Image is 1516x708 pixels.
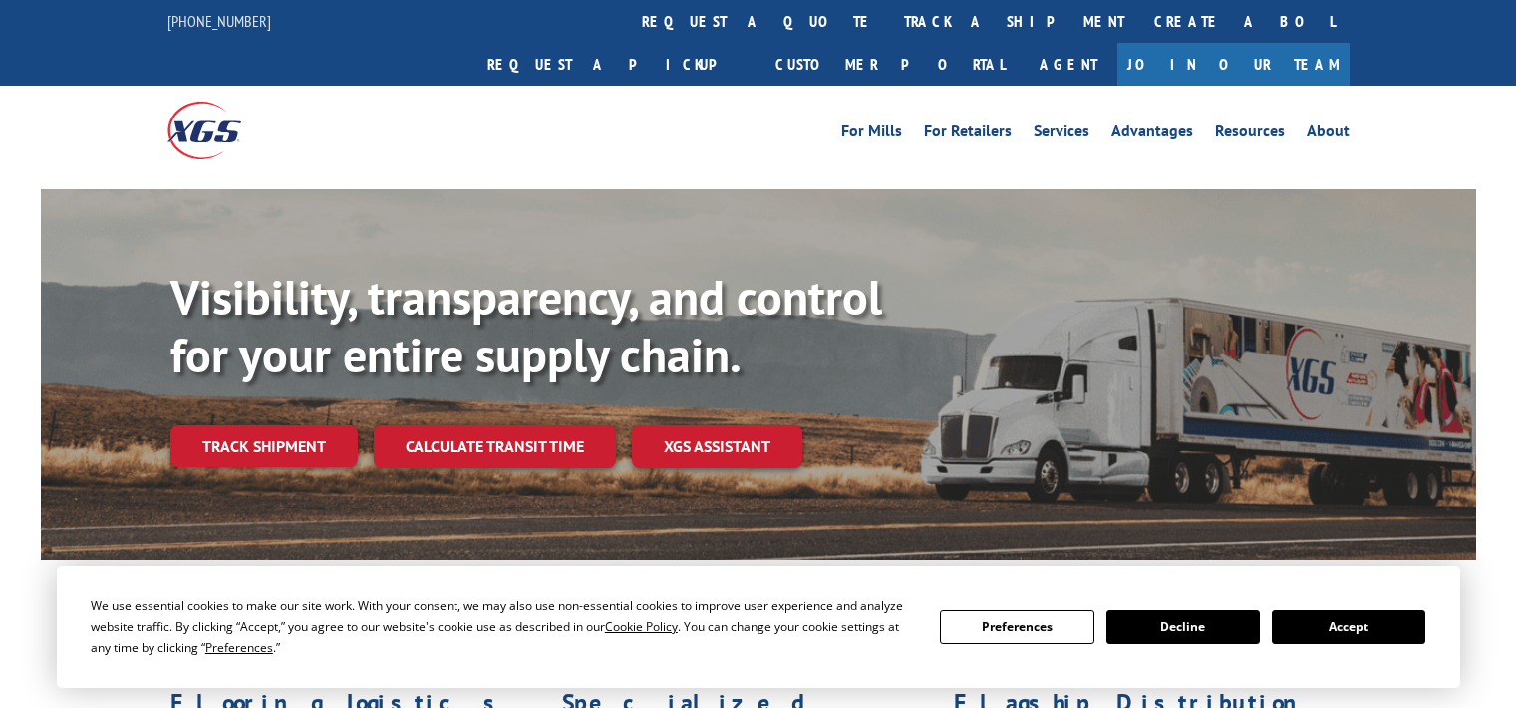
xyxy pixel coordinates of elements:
[760,43,1020,86] a: Customer Portal
[1034,123,1089,145] a: Services
[605,618,678,635] span: Cookie Policy
[91,595,916,658] div: We use essential cookies to make our site work. With your consent, we may also use non-essential ...
[170,425,358,467] a: Track shipment
[940,610,1093,644] button: Preferences
[1106,610,1260,644] button: Decline
[924,123,1012,145] a: For Retailers
[57,566,1460,688] div: Cookie Consent Prompt
[1020,43,1117,86] a: Agent
[632,425,802,468] a: XGS ASSISTANT
[1117,43,1350,86] a: Join Our Team
[170,266,882,385] b: Visibility, transparency, and control for your entire supply chain.
[1307,123,1350,145] a: About
[1272,610,1425,644] button: Accept
[205,639,273,656] span: Preferences
[374,425,616,468] a: Calculate transit time
[1111,123,1193,145] a: Advantages
[841,123,902,145] a: For Mills
[472,43,760,86] a: Request a pickup
[167,11,271,31] a: [PHONE_NUMBER]
[1215,123,1285,145] a: Resources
